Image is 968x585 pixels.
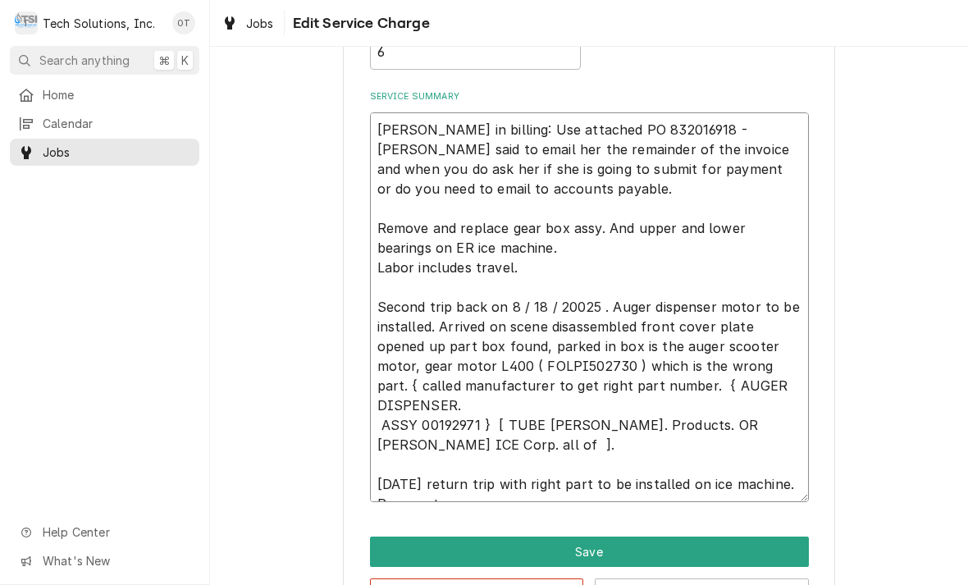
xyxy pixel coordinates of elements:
[288,12,430,34] span: Edit Service Charge
[43,115,191,132] span: Calendar
[181,52,189,69] span: K
[43,552,189,569] span: What's New
[370,537,809,567] button: Save
[215,10,281,37] a: Jobs
[43,15,155,32] div: Tech Solutions, Inc.
[43,86,191,103] span: Home
[370,112,809,502] textarea: [PERSON_NAME] in billing: Use attached PO 832016918 - [PERSON_NAME] said to email her the remaind...
[158,52,170,69] span: ⌘
[172,11,195,34] div: OT
[10,547,199,574] a: Go to What's New
[15,11,38,34] div: Tech Solutions, Inc.'s Avatar
[10,139,199,166] a: Jobs
[10,46,199,75] button: Search anything⌘K
[15,11,38,34] div: T
[370,537,809,567] div: Button Group Row
[370,90,809,103] label: Service Summary
[172,11,195,34] div: Otis Tooley's Avatar
[10,110,199,137] a: Calendar
[10,81,199,108] a: Home
[10,519,199,546] a: Go to Help Center
[43,144,191,161] span: Jobs
[39,52,130,69] span: Search anything
[370,90,809,502] div: Service Summary
[43,523,189,541] span: Help Center
[246,15,274,32] span: Jobs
